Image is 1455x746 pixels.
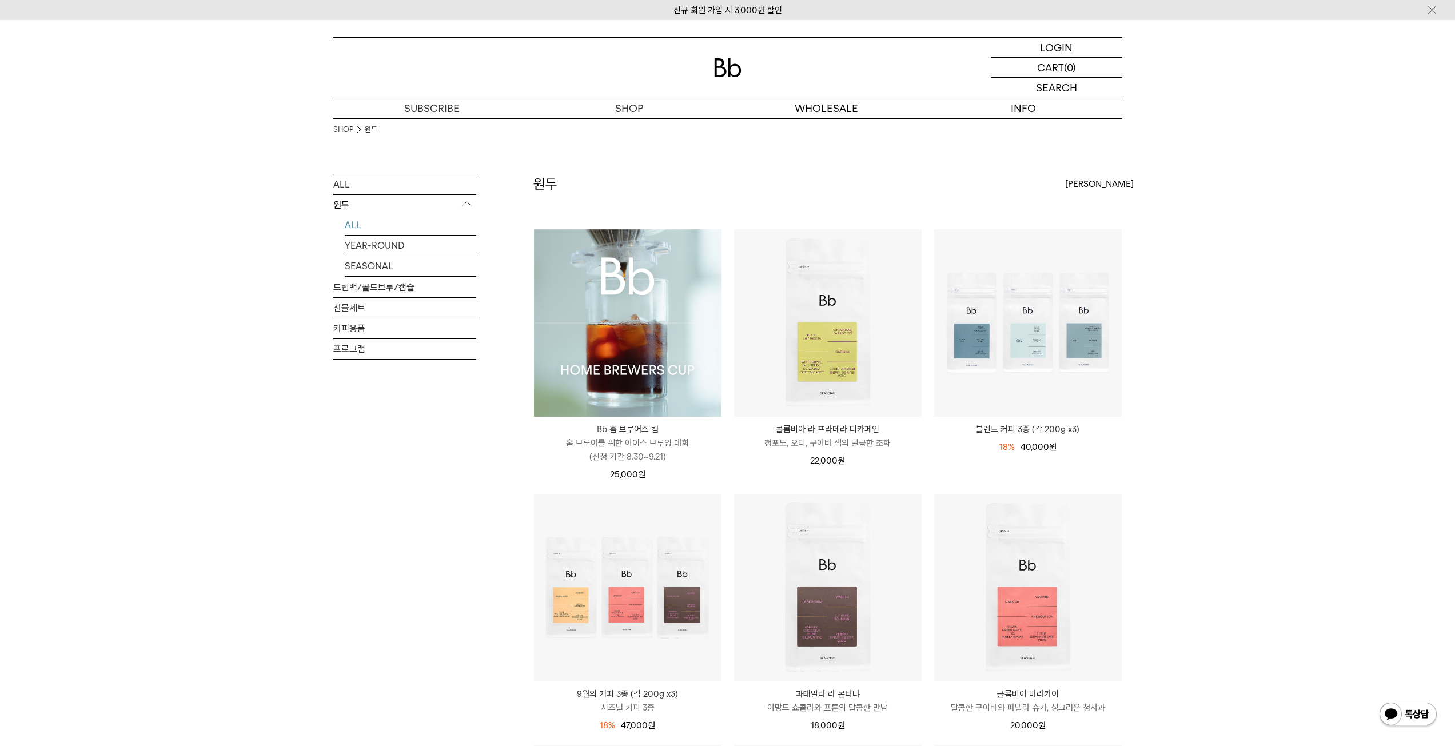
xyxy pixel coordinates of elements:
[600,719,615,732] div: 18%
[333,174,476,194] a: ALL
[345,215,476,235] a: ALL
[673,5,782,15] a: 신규 회원 가입 시 3,000원 할인
[991,38,1122,58] a: LOGIN
[925,98,1122,118] p: INFO
[1049,442,1057,452] span: 원
[999,440,1015,454] div: 18%
[734,687,922,715] a: 과테말라 라 몬타냐 아망드 쇼콜라와 프룬의 달콤한 만남
[734,687,922,701] p: 과테말라 라 몬타냐
[714,58,742,77] img: 로고
[534,436,721,464] p: 홈 브루어를 위한 아이스 브루잉 대회 (신청 기간 8.30~9.21)
[811,720,845,731] span: 18,000
[638,469,645,480] span: 원
[533,174,557,194] h2: 원두
[534,229,721,417] img: Bb 홈 브루어스 컵
[734,422,922,436] p: 콜롬비아 라 프라데라 디카페인
[934,701,1122,715] p: 달콤한 구아바와 파넬라 슈거, 싱그러운 청사과
[734,422,922,450] a: 콜롬비아 라 프라데라 디카페인 청포도, 오디, 구아바 잼의 달콤한 조화
[333,124,353,135] a: SHOP
[333,195,476,216] p: 원두
[1010,720,1046,731] span: 20,000
[1037,58,1064,77] p: CART
[365,124,377,135] a: 원두
[1064,58,1076,77] p: (0)
[333,98,531,118] a: SUBSCRIBE
[1021,442,1057,452] span: 40,000
[838,720,845,731] span: 원
[934,687,1122,715] a: 콜롬비아 마라카이 달콤한 구아바와 파넬라 슈거, 싱그러운 청사과
[991,58,1122,78] a: CART (0)
[1038,720,1046,731] span: 원
[534,701,721,715] p: 시즈널 커피 3종
[728,98,925,118] p: WHOLESALE
[810,456,845,466] span: 22,000
[1036,78,1077,98] p: SEARCH
[838,456,845,466] span: 원
[1040,38,1073,57] p: LOGIN
[534,494,721,681] img: 9월의 커피 3종 (각 200g x3)
[934,494,1122,681] img: 콜롬비아 마라카이
[734,229,922,417] img: 콜롬비아 라 프라데라 디카페인
[345,236,476,256] a: YEAR-ROUND
[333,298,476,318] a: 선물세트
[531,98,728,118] a: SHOP
[534,687,721,715] a: 9월의 커피 3종 (각 200g x3) 시즈널 커피 3종
[333,339,476,359] a: 프로그램
[734,701,922,715] p: 아망드 쇼콜라와 프룬의 달콤한 만남
[534,422,721,464] a: Bb 홈 브루어스 컵 홈 브루어를 위한 아이스 브루잉 대회(신청 기간 8.30~9.21)
[333,277,476,297] a: 드립백/콜드브루/캡슐
[345,256,476,276] a: SEASONAL
[1378,701,1438,729] img: 카카오톡 채널 1:1 채팅 버튼
[648,720,655,731] span: 원
[534,422,721,436] p: Bb 홈 브루어스 컵
[610,469,645,480] span: 25,000
[734,436,922,450] p: 청포도, 오디, 구아바 잼의 달콤한 조화
[534,687,721,701] p: 9월의 커피 3종 (각 200g x3)
[934,687,1122,701] p: 콜롬비아 마라카이
[934,422,1122,436] a: 블렌드 커피 3종 (각 200g x3)
[1065,177,1134,191] span: [PERSON_NAME]
[934,229,1122,417] img: 블렌드 커피 3종 (각 200g x3)
[621,720,655,731] span: 47,000
[734,494,922,681] img: 과테말라 라 몬타냐
[333,318,476,338] a: 커피용품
